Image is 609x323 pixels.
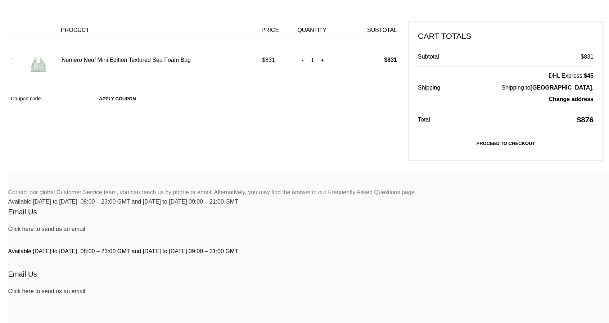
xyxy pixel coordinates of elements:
label: DHL Express: [460,72,594,80]
a: Click here to send us an email [8,226,85,232]
th: Price [258,21,294,40]
span: $ [581,54,584,60]
input: - [298,53,307,68]
span: $ [384,57,387,63]
img: Polene [24,46,53,74]
h4: Email Us [8,206,37,217]
bdi: 831 [384,57,397,63]
button: Apply coupon [92,91,143,106]
bdi: 876 [577,115,594,124]
span: $ [262,57,265,63]
a: Change address [549,96,594,102]
input: Coupon code [5,91,88,106]
p: Shipping to . [460,84,594,92]
input: Product quantity [307,53,318,68]
bdi: 45 [584,73,594,79]
a: Click here to send us an email [8,288,85,294]
th: Product [57,21,258,40]
span: $ [584,73,587,79]
div: Contact our global Customer Service team, you can reach us by phone or email. Alternatively, you ... [8,188,416,197]
th: Subtotal [418,47,455,67]
span: $ [577,115,581,124]
strong: [GEOGRAPHIC_DATA] [531,85,592,91]
a: Proceed to checkout [418,136,594,151]
th: Total [418,109,455,131]
h2: Cart totals [418,31,594,42]
th: Subtotal [348,21,397,40]
a: Remove Numéro Neuf Mini Edition Textured Sea Foam Bag from cart [7,55,18,65]
div: Available [DATE] to [DATE], 08:00 – 23:00 GMT and [DATE] to [DATE] 09:00 – 21:00 GMT [8,197,238,206]
span: Available [DATE] to [DATE], 08:00 – 23:00 GMT and [DATE] to [DATE] 09:00 – 21:00 GMT [8,248,238,254]
h4: Email Us [8,269,37,279]
th: Quantity [294,21,348,40]
bdi: 831 [581,54,594,60]
bdi: 831 [262,57,275,63]
a: Numéro Neuf Mini Edition Textured Sea Foam Bag [62,56,191,64]
th: Shipping [418,67,455,109]
input: + [318,53,327,68]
